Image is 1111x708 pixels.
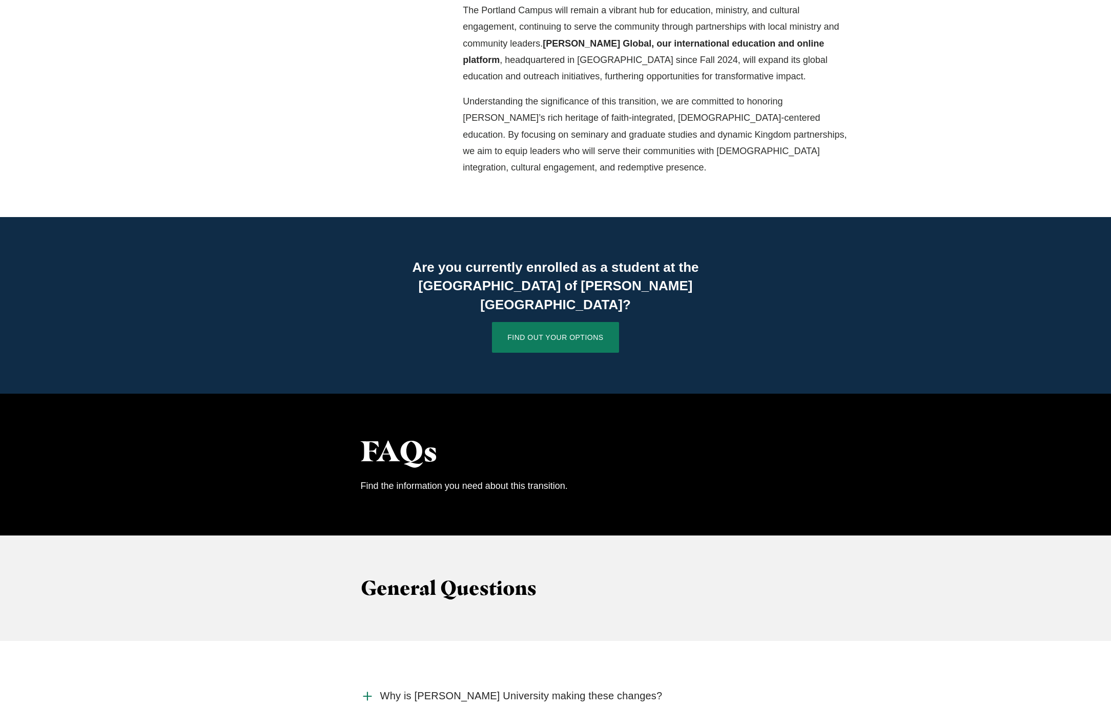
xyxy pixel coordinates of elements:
p: Understanding the significance of this transition, we are committed to honoring [PERSON_NAME]’s r... [463,93,853,176]
h4: Are you currently enrolled as a student at the [GEOGRAPHIC_DATA] of [PERSON_NAME][GEOGRAPHIC_DATA]? [361,258,751,314]
a: Find Out Your Options [492,322,619,353]
strong: [PERSON_NAME] Global, our international education and online platform [463,38,824,65]
p: The Portland Campus will remain a vibrant hub for education, ministry, and cultural engagement, c... [463,2,853,85]
p: Find the information you need about this transition. [361,478,751,494]
h2: FAQs [361,435,751,467]
h3: General Questions [361,576,751,600]
span: Why is [PERSON_NAME] University making these changes? [380,690,663,702]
